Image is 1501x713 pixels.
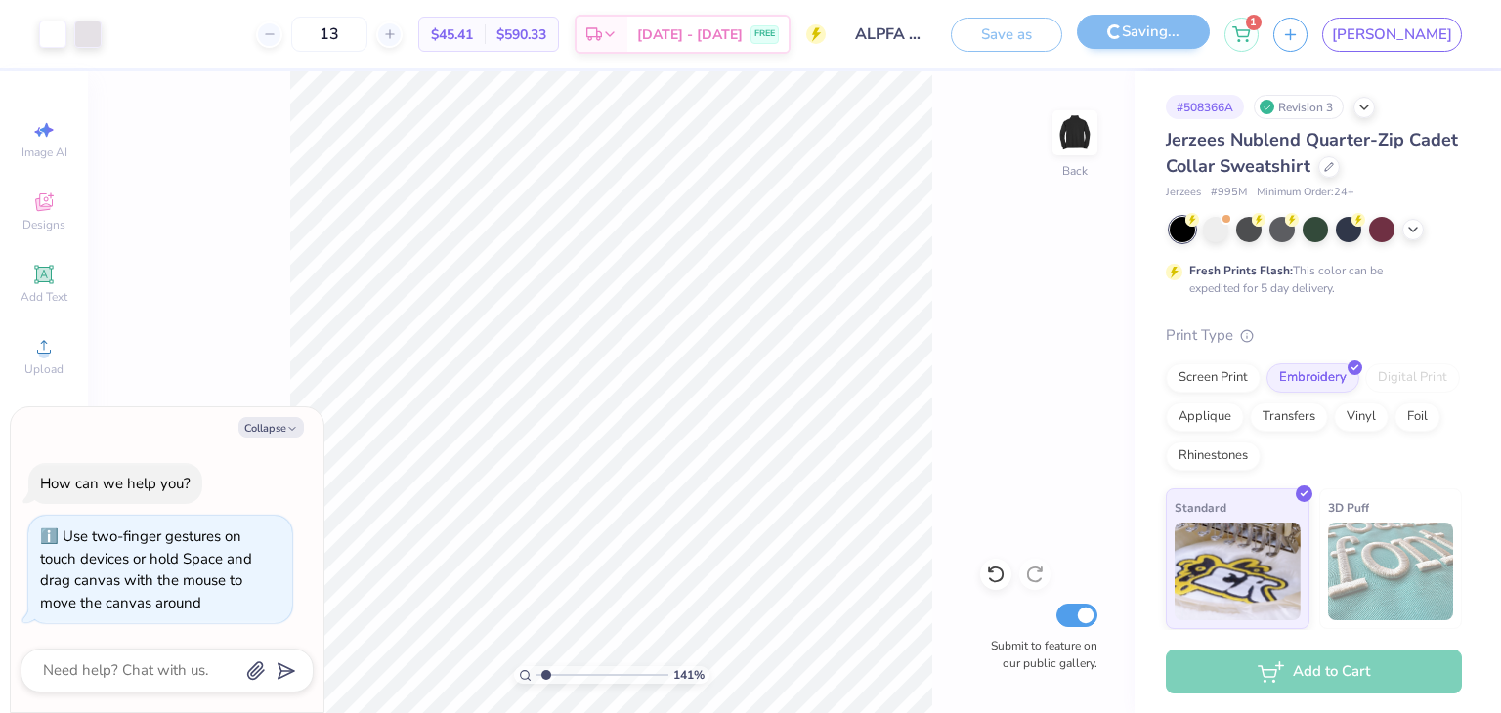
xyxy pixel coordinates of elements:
[1266,363,1359,393] div: Embroidery
[980,637,1097,672] label: Submit to feature on our public gallery.
[1328,497,1369,518] span: 3D Puff
[431,24,473,45] span: $45.41
[1365,363,1460,393] div: Digital Print
[1166,185,1201,201] span: Jerzees
[1166,363,1261,393] div: Screen Print
[1211,185,1247,201] span: # 995M
[1175,497,1226,518] span: Standard
[1175,523,1301,620] img: Standard
[1328,523,1454,620] img: 3D Puff
[40,526,252,612] div: Use two-finger gestures on touch devices or hold Space and drag canvas with the mouse to move the...
[24,361,64,377] span: Upload
[673,666,705,684] span: 141 %
[840,15,936,54] input: Untitled Design
[21,145,67,160] span: Image AI
[1166,324,1462,347] div: Print Type
[1189,263,1293,278] strong: Fresh Prints Flash:
[1334,402,1389,432] div: Vinyl
[1254,95,1344,119] div: Revision 3
[496,24,546,45] span: $590.33
[1166,402,1244,432] div: Applique
[1166,95,1244,119] div: # 508366A
[238,417,304,438] button: Collapse
[1394,402,1440,432] div: Foil
[1332,23,1452,46] span: [PERSON_NAME]
[21,289,67,305] span: Add Text
[1166,441,1261,471] div: Rhinestones
[1062,162,1088,180] div: Back
[1189,262,1430,297] div: This color can be expedited for 5 day delivery.
[1250,402,1328,432] div: Transfers
[754,27,775,41] span: FREE
[1246,15,1262,30] span: 1
[40,474,191,493] div: How can we help you?
[1257,185,1354,201] span: Minimum Order: 24 +
[1055,113,1094,152] img: Back
[1322,18,1462,52] a: [PERSON_NAME]
[291,17,367,52] input: – –
[637,24,743,45] span: [DATE] - [DATE]
[1166,128,1458,178] span: Jerzees Nublend Quarter-Zip Cadet Collar Sweatshirt
[22,217,65,232] span: Designs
